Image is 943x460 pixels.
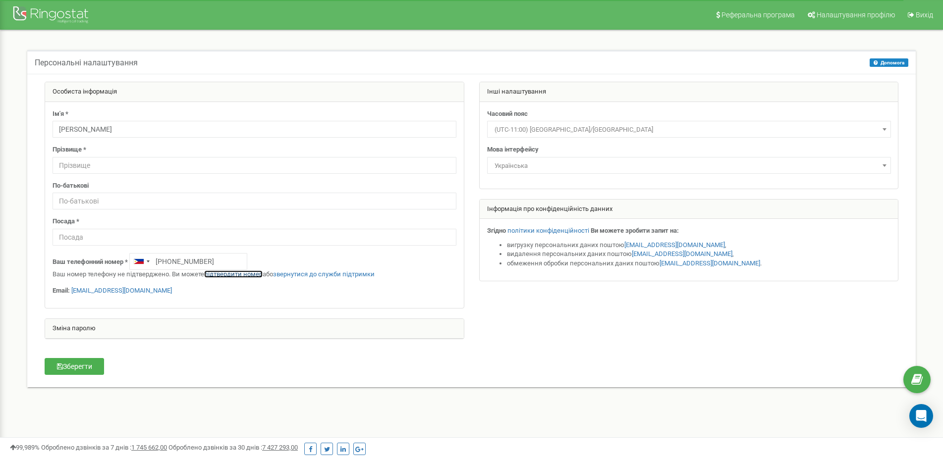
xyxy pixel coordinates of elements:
[273,270,375,278] a: звернутися до служби підтримки
[480,82,898,102] div: Інші налаштування
[45,82,464,102] div: Особиста інформація
[53,193,456,209] input: По-батькові
[41,444,167,451] span: Оброблено дзвінків за 7 днів :
[71,287,172,294] a: [EMAIL_ADDRESS][DOMAIN_NAME]
[168,444,298,451] span: Оброблено дзвінків за 30 днів :
[632,250,732,257] a: [EMAIL_ADDRESS][DOMAIN_NAME]
[487,227,506,234] strong: Згідно
[53,287,70,294] strong: Email:
[53,157,456,174] input: Прізвище
[480,200,898,219] div: Інформація про конфіденційність данних
[53,229,456,246] input: Посада
[909,404,933,428] div: Open Intercom Messenger
[130,254,153,269] div: Telephone country code
[721,11,795,19] span: Реферальна програма
[916,11,933,19] span: Вихід
[487,109,528,119] label: Часовий пояс
[507,227,589,234] a: політики конфіденційності
[204,270,263,278] a: підтвердити номер
[870,58,908,67] button: Допомога
[262,444,298,451] u: 7 427 293,00
[487,157,891,174] span: Українська
[10,444,40,451] span: 99,989%
[53,270,456,279] p: Ваш номер телефону не підтверджено. Ви можете або
[624,241,725,249] a: [EMAIL_ADDRESS][DOMAIN_NAME]
[507,259,891,268] li: обмеження обробки персональних даних поштою .
[817,11,895,19] span: Налаштування профілю
[53,109,68,119] label: Ім'я *
[491,123,888,137] span: (UTC-11:00) Pacific/Midway
[53,181,89,191] label: По-батькові
[53,257,128,267] label: Ваш телефонний номер *
[45,319,464,339] div: Зміна паролю
[491,159,888,173] span: Українська
[507,241,891,250] li: вигрузку персональних даних поштою ,
[45,358,104,375] button: Зберегти
[487,121,891,138] span: (UTC-11:00) Pacific/Midway
[487,145,539,154] label: Мова інтерфейсу
[660,259,760,267] a: [EMAIL_ADDRESS][DOMAIN_NAME]
[53,121,456,138] input: Ім'я
[53,145,86,154] label: Прізвище *
[35,58,138,67] h5: Персональні налаштування
[131,444,167,451] u: 1 745 662,00
[53,217,79,226] label: Посада *
[507,250,891,259] li: видалення персональних даних поштою ,
[129,253,247,270] input: +1-800-555-55-55
[591,227,679,234] strong: Ви можете зробити запит на:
